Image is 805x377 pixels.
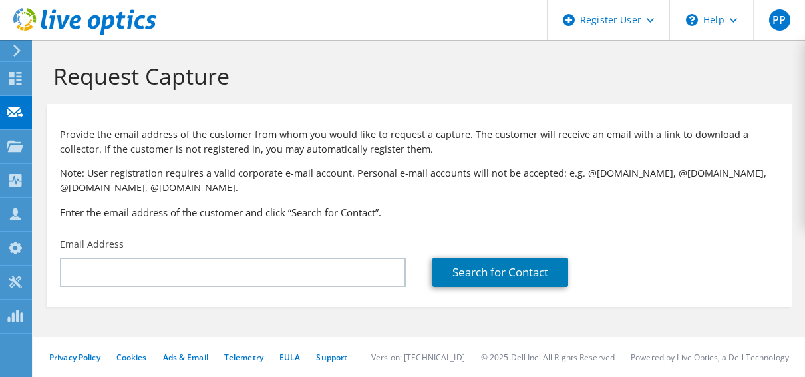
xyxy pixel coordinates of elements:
h3: Enter the email address of the customer and click “Search for Contact”. [60,205,778,220]
p: Note: User registration requires a valid corporate e-mail account. Personal e-mail accounts will ... [60,166,778,195]
span: PP [769,9,790,31]
a: Cookies [116,352,147,363]
svg: \n [686,14,698,26]
h1: Request Capture [53,62,778,90]
li: Powered by Live Optics, a Dell Technology [631,352,789,363]
a: Ads & Email [163,352,208,363]
a: EULA [279,352,300,363]
a: Support [316,352,347,363]
li: © 2025 Dell Inc. All Rights Reserved [481,352,615,363]
label: Email Address [60,238,124,251]
li: Version: [TECHNICAL_ID] [371,352,465,363]
a: Privacy Policy [49,352,100,363]
p: Provide the email address of the customer from whom you would like to request a capture. The cust... [60,127,778,157]
a: Telemetry [224,352,263,363]
a: Search for Contact [432,258,568,287]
